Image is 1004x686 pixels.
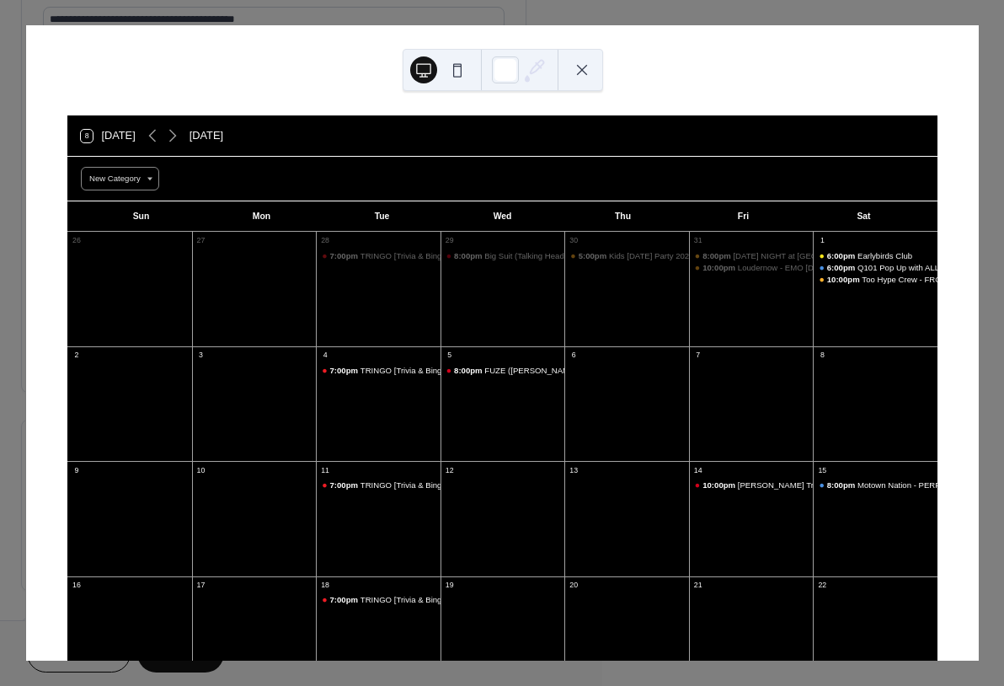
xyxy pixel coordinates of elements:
[444,465,454,475] div: 12
[813,274,937,285] div: Too Hype Crew - FRONT STAGE
[857,250,912,261] div: Earlybirds Club
[689,250,814,261] div: HALLOWEEN NIGHT at Bourbon Street
[702,250,733,261] span: 8:00pm
[75,126,142,146] button: 8[DATE]
[444,351,454,361] div: 5
[609,250,694,261] div: Kids [DATE] Party 2025
[442,201,563,232] div: Wed
[195,580,206,590] div: 17
[579,250,609,261] span: 5:00pm
[693,351,703,361] div: 7
[316,365,441,376] div: TRINGO [Trivia & Bingo]
[484,365,698,376] div: FUZE ([PERSON_NAME] Tribute & More) - FRONT STAGE
[693,235,703,245] div: 31
[444,580,454,590] div: 19
[320,580,330,590] div: 18
[813,262,937,273] div: Q101 Pop Up with ALL TIME LOW
[569,465,579,475] div: 13
[693,465,703,475] div: 14
[817,351,827,361] div: 8
[360,480,449,490] div: TRINGO [Trivia & Bingo]
[330,250,360,261] span: 7:00pm
[689,262,814,273] div: Loudernow - EMO Halloween Party
[454,250,484,261] span: 8:00pm
[813,480,937,490] div: Motown Nation - PERFORMANCE HALL
[360,250,449,261] div: TRINGO [Trivia & Bingo]
[702,262,738,273] span: 10:00pm
[190,127,223,143] div: [DATE]
[857,480,1004,490] div: Motown Nation - PERFORMANCE HALL
[360,594,449,605] div: TRINGO [Trivia & Bingo]
[569,580,579,590] div: 20
[564,250,689,261] div: Kids Halloween Party 2025
[693,580,703,590] div: 21
[316,480,441,490] div: TRINGO [Trivia & Bingo]
[72,235,82,245] div: 26
[738,262,852,273] div: Loudernow - EMO [DATE] Party
[817,235,827,245] div: 1
[862,274,980,285] div: Too Hype Crew - FRONT STAGE
[827,262,857,273] span: 6:00pm
[827,274,862,285] span: 10:00pm
[702,480,738,490] span: 10:00pm
[360,365,449,376] div: TRINGO [Trivia & Bingo]
[827,480,857,490] span: 8:00pm
[804,201,924,232] div: Sat
[817,465,827,475] div: 15
[733,250,881,261] div: [DATE] NIGHT at [GEOGRAPHIC_DATA]
[563,201,683,232] div: Thu
[72,580,82,590] div: 16
[195,235,206,245] div: 27
[201,201,322,232] div: Mon
[322,201,442,232] div: Tue
[857,262,981,273] div: Q101 Pop Up with ALL TIME LOW
[330,594,360,605] span: 7:00pm
[320,465,330,475] div: 11
[827,250,857,261] span: 6:00pm
[569,351,579,361] div: 6
[441,250,565,261] div: Big Suit (Talking Heads Tribute) - FRONT STAGE
[683,201,804,232] div: Fri
[330,365,360,376] span: 7:00pm
[195,351,206,361] div: 3
[81,201,201,232] div: Sun
[320,235,330,245] div: 28
[320,351,330,361] div: 4
[689,480,814,490] div: Taylor Swift Tribute Show: Fearless - FRONT STAGE
[454,365,484,376] span: 8:00pm
[813,250,937,261] div: Earlybirds Club
[72,351,82,361] div: 2
[441,365,565,376] div: FUZE (Santana Tribute & More) - FRONT STAGE
[444,235,454,245] div: 29
[484,250,661,261] div: Big Suit (Talking Heads Tribute) - FRONT STAGE
[195,465,206,475] div: 10
[738,480,953,490] div: [PERSON_NAME] Tribute Show: Fearless - FRONT STAGE
[316,250,441,261] div: TRINGO [Trivia & Bingo]
[817,580,827,590] div: 22
[72,465,82,475] div: 9
[330,480,360,490] span: 7:00pm
[316,594,441,605] div: TRINGO [Trivia & Bingo]
[569,235,579,245] div: 30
